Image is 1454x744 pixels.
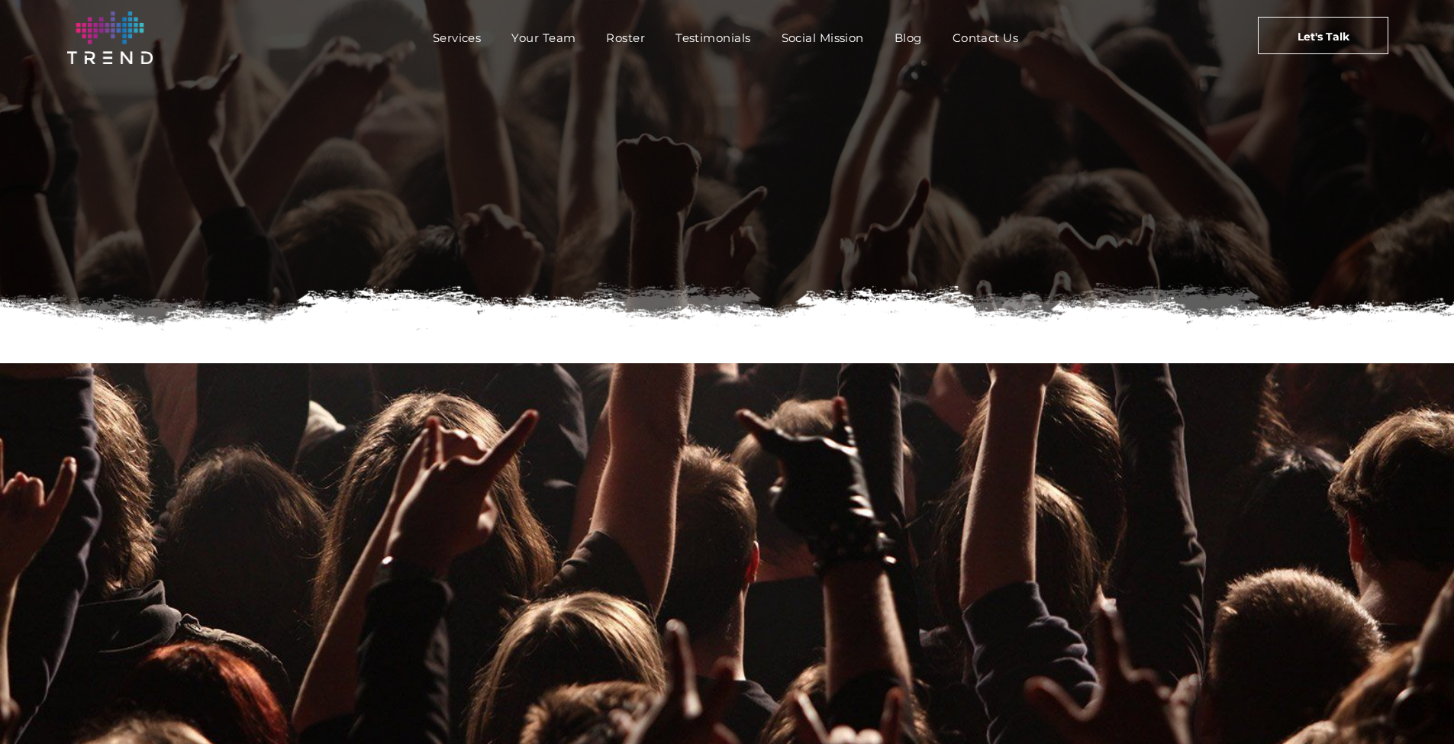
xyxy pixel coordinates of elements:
a: Blog [879,27,937,49]
a: Services [418,27,497,49]
a: Contact Us [937,27,1034,49]
img: logo [67,11,153,64]
span: Let's Talk [1298,18,1349,56]
a: Social Mission [766,27,879,49]
a: Your Team [496,27,591,49]
a: Roster [591,27,660,49]
a: Let's Talk [1258,17,1388,54]
a: Testimonials [660,27,766,49]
